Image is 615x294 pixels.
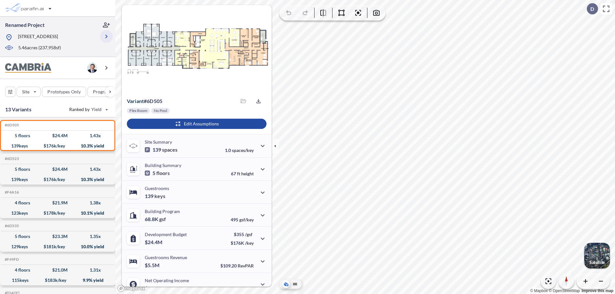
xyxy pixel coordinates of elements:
button: Site [17,87,41,97]
span: RevPAR [238,263,254,268]
span: ft [237,171,240,176]
p: Guestrooms [145,186,169,191]
a: Improve this map [582,289,613,293]
p: Satellite [589,260,605,265]
span: gsf [159,216,166,222]
span: spaces [162,147,177,153]
span: floors [156,170,170,176]
p: 139 [145,193,165,199]
button: Prototypes Only [42,87,86,97]
p: 1.0 [225,147,254,153]
button: Ranked by Yield [64,104,112,115]
p: Site [22,89,29,95]
a: Mapbox homepage [117,285,145,292]
span: gsf/key [239,217,254,222]
p: 495 [231,217,254,222]
p: # 6d505 [127,98,162,104]
p: $355 [231,232,254,237]
p: $5.5M [145,262,160,268]
span: spaces/key [232,147,254,153]
button: Program [87,87,122,97]
p: 13 Variants [5,106,31,113]
span: margin [240,286,254,291]
p: Guestrooms Revenue [145,255,187,260]
p: $24.4M [145,239,163,245]
h5: Click to copy the code [4,156,19,161]
p: 45.0% [226,286,254,291]
img: Switcher Image [584,243,610,268]
p: $2.5M [145,285,160,291]
a: OpenStreetMap [549,289,580,293]
p: Net Operating Income [145,278,189,283]
button: Edit Assumptions [127,119,266,129]
h5: Click to copy the code [4,257,19,262]
p: Edit Assumptions [184,121,219,127]
button: Switcher ImageSatellite [584,243,610,268]
p: 68.8K [145,216,166,222]
p: 5.46 acres ( 237,958 sf) [18,44,61,52]
p: 5 [145,170,170,176]
span: /key [245,240,254,246]
h5: Click to copy the code [4,190,19,195]
button: Aerial View [282,280,290,288]
p: [STREET_ADDRESS] [18,33,58,41]
p: Flex Room [129,108,147,113]
span: /gsf [245,232,252,237]
button: Site Plan [291,280,299,288]
img: user logo [87,63,97,73]
p: Building Program [145,209,180,214]
h5: Click to copy the code [4,224,19,228]
p: D [590,6,594,12]
span: height [241,171,254,176]
p: Development Budget [145,232,187,237]
p: 67 [231,171,254,176]
a: Mapbox [530,289,548,293]
p: 139 [145,147,177,153]
p: Renamed Project [5,21,45,28]
p: Site Summary [145,139,172,145]
p: Building Summary [145,163,181,168]
p: Prototypes Only [47,89,81,95]
p: $176K [231,240,254,246]
img: BrandImage [5,63,51,73]
span: Yield [91,106,102,113]
span: keys [154,193,165,199]
p: Program [93,89,111,95]
p: No Pool [154,108,167,113]
p: $109.20 [220,263,254,268]
h5: Click to copy the code [4,123,19,127]
span: Variant [127,98,144,104]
